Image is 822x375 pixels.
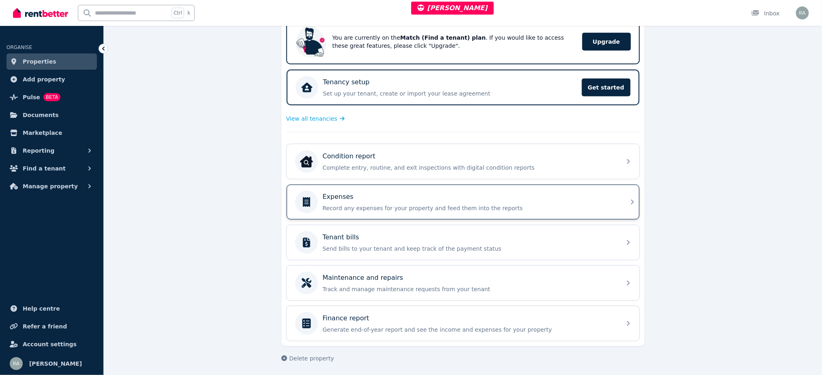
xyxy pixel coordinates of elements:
p: Send bills to your tenant and keep track of the payment status [323,245,616,253]
span: Marketplace [23,128,62,138]
a: Add property [6,71,97,87]
span: Help centre [23,304,60,313]
a: Properties [6,53,97,70]
span: Properties [23,57,56,66]
p: Track and manage maintenance requests from your tenant [323,285,616,293]
p: Record any expenses for your property and feed them into the reports [323,204,616,212]
span: Upgrade [582,33,631,51]
p: Finance report [323,313,369,323]
p: Complete entry, routine, and exit inspections with digital condition reports [323,164,616,172]
span: View all tenancies [286,115,337,123]
a: Help centre [6,300,97,317]
button: Manage property [6,178,97,194]
p: Set up your tenant, create or import your lease agreement [323,89,577,98]
span: Find a tenant [23,164,66,173]
span: BETA [43,93,60,101]
a: Refer a friend [6,318,97,335]
span: k [187,10,190,16]
span: Pulse [23,92,40,102]
img: Rochelle Alvarez [10,357,23,370]
a: View all tenancies [286,115,345,123]
span: Manage property [23,181,78,191]
a: Account settings [6,336,97,352]
div: Inbox [751,9,780,17]
p: You are currently on the . If you would like to access these great features, please click "Upgrade". [333,34,571,50]
p: Generate end-of-year report and see the income and expenses for your property [323,326,616,334]
p: Tenant bills [323,232,359,242]
p: Expenses [323,192,354,202]
a: Marketplace [6,125,97,141]
img: Rochelle Alvarez [796,6,809,19]
a: Tenant billsSend bills to your tenant and keep track of the payment status [287,225,640,260]
a: Maintenance and repairsTrack and manage maintenance requests from your tenant [287,266,640,300]
button: Delete property [281,354,334,362]
span: ORGANISE [6,45,32,50]
img: Upgrade RentBetter plan [295,26,328,58]
button: Find a tenant [6,160,97,177]
span: Add property [23,75,65,84]
p: Tenancy setup [323,77,370,87]
a: Finance reportGenerate end-of-year report and see the income and expenses for your property [287,306,640,341]
a: PulseBETA [6,89,97,105]
b: Match (Find a tenant) plan [400,34,486,41]
button: Reporting [6,143,97,159]
span: [PERSON_NAME] [29,359,82,369]
a: Documents [6,107,97,123]
img: RentBetter [13,7,68,19]
span: Reporting [23,146,54,156]
p: Condition report [323,151,376,161]
img: Condition report [300,155,313,168]
a: ExpensesRecord any expenses for your property and feed them into the reports [287,185,640,219]
span: Documents [23,110,59,120]
span: Account settings [23,339,77,349]
span: Delete property [290,354,334,362]
span: [PERSON_NAME] [418,4,488,12]
p: Maintenance and repairs [323,273,403,283]
span: Refer a friend [23,322,67,331]
a: Condition reportCondition reportComplete entry, routine, and exit inspections with digital condit... [287,144,640,179]
span: Ctrl [172,8,184,18]
span: Get started [582,79,631,96]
